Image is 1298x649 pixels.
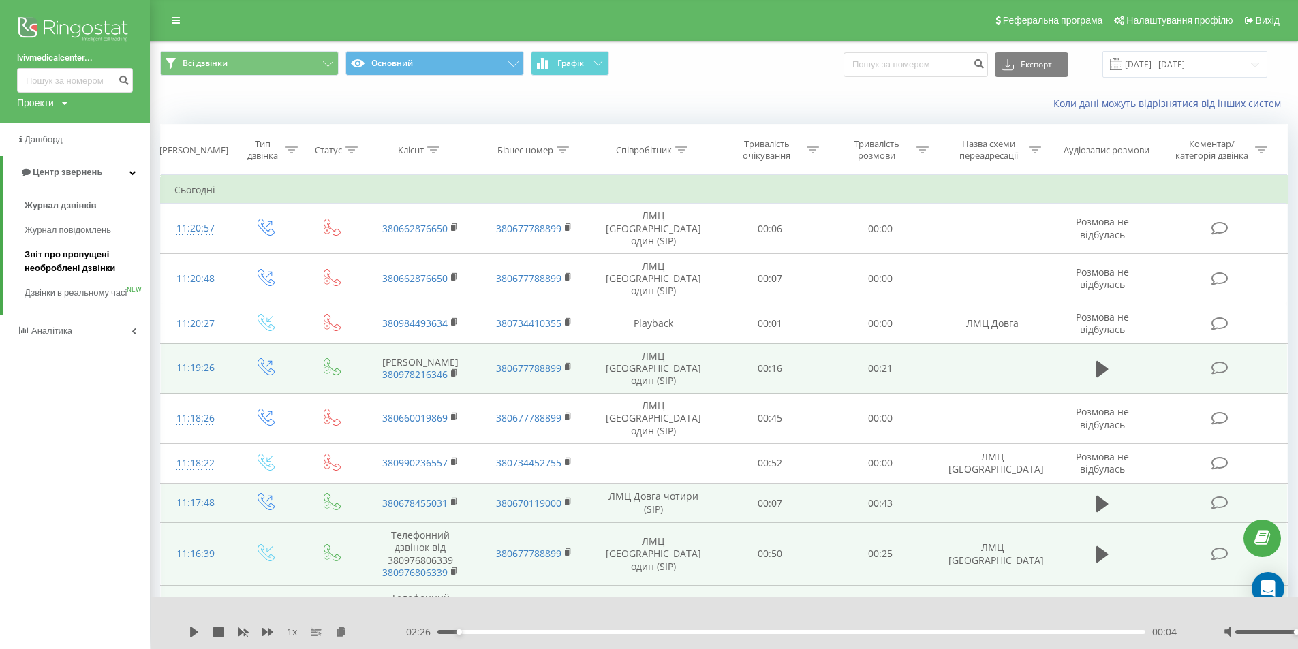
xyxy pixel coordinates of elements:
[159,144,228,156] div: [PERSON_NAME]
[17,68,133,93] input: Пошук за номером
[398,144,424,156] div: Клієнт
[591,394,715,444] td: ЛМЦ [GEOGRAPHIC_DATA] один (SIP)
[591,343,715,394] td: ЛМЦ [GEOGRAPHIC_DATA] один (SIP)
[616,144,672,156] div: Співробітник
[1076,266,1129,291] span: Розмова не відбулась
[174,355,217,381] div: 11:19:26
[935,304,1049,343] td: ЛМЦ Довга
[174,266,217,292] div: 11:20:48
[17,14,133,48] img: Ringostat logo
[715,585,824,648] td: 01:20
[935,585,1049,648] td: ЛМЦ Довга
[715,523,824,586] td: 00:50
[935,523,1049,586] td: ЛМЦ [GEOGRAPHIC_DATA]
[183,58,228,69] span: Всі дзвінки
[591,253,715,304] td: ЛМЦ [GEOGRAPHIC_DATA] один (SIP)
[1053,97,1288,110] a: Коли дані можуть відрізнятися вiд інших систем
[17,96,54,110] div: Проекти
[1076,405,1129,430] span: Розмова не відбулась
[174,405,217,432] div: 11:18:26
[1252,572,1284,605] div: Open Intercom Messenger
[1076,450,1129,475] span: Розмова не відбулась
[25,286,127,300] span: Дзвінки в реальному часі
[496,272,561,285] a: 380677788899
[382,496,448,509] a: 380678455031
[161,176,1288,204] td: Сьогодні
[1172,138,1252,161] div: Коментар/категорія дзвінка
[1152,625,1177,639] span: 00:04
[25,223,111,237] span: Журнал повідомлень
[1003,15,1103,26] span: Реферальна програма
[825,443,935,483] td: 00:00
[17,51,133,65] a: lvivmedicalcenter...
[935,443,1049,483] td: ЛМЦ [GEOGRAPHIC_DATA]
[287,625,297,639] span: 1 x
[174,541,217,567] div: 11:16:39
[496,411,561,424] a: 380677788899
[715,204,824,254] td: 00:06
[174,490,217,516] div: 11:17:48
[730,138,803,161] div: Тривалість очікування
[825,304,935,343] td: 00:00
[25,281,150,305] a: Дзвінки в реальному часіNEW
[363,343,478,394] td: [PERSON_NAME]
[496,496,561,509] a: 380670119000
[382,456,448,469] a: 380990236557
[382,222,448,235] a: 380662876650
[363,523,478,586] td: Телефонний дзвінок від 380976806339
[715,394,824,444] td: 00:45
[174,215,217,242] div: 11:20:57
[1064,144,1149,156] div: Аудіозапис розмови
[825,253,935,304] td: 00:00
[25,242,150,281] a: Звіт про пропущені необроблені дзвінки
[825,394,935,444] td: 00:00
[382,317,448,330] a: 380984493634
[345,51,524,76] button: Основний
[825,204,935,254] td: 00:00
[31,326,72,336] span: Аналiтика
[591,523,715,586] td: ЛМЦ [GEOGRAPHIC_DATA] один (SIP)
[403,625,437,639] span: - 02:26
[591,585,715,648] td: ЛМЦ Довга один (SIP)
[953,138,1025,161] div: Назва схеми переадресації
[174,311,217,337] div: 11:20:27
[174,450,217,477] div: 11:18:22
[25,218,150,242] a: Журнал повідомлень
[33,167,102,177] span: Центр звернень
[3,156,150,189] a: Центр звернень
[1076,215,1129,240] span: Розмова не відбулась
[25,199,97,212] span: Журнал дзвінків
[243,138,282,161] div: Тип дзвінка
[25,134,63,144] span: Дашборд
[496,222,561,235] a: 380677788899
[825,484,935,523] td: 00:43
[496,547,561,560] a: 380677788899
[825,343,935,394] td: 00:21
[715,304,824,343] td: 00:01
[496,362,561,375] a: 380677788899
[382,566,448,579] a: 380976806339
[382,368,448,381] a: 380978216346
[591,304,715,343] td: Playback
[531,51,609,76] button: Графік
[382,272,448,285] a: 380662876650
[715,343,824,394] td: 00:16
[591,204,715,254] td: ЛМЦ [GEOGRAPHIC_DATA] один (SIP)
[715,484,824,523] td: 00:07
[1126,15,1233,26] span: Налаштування профілю
[497,144,553,156] div: Бізнес номер
[363,585,478,648] td: Телефонний дзвінок від 380989582611
[160,51,339,76] button: Всі дзвінки
[840,138,913,161] div: Тривалість розмови
[456,629,461,635] div: Accessibility label
[1256,15,1280,26] span: Вихід
[844,52,988,77] input: Пошук за номером
[496,456,561,469] a: 380734452755
[825,585,935,648] td: 02:11
[557,59,584,68] span: Графік
[591,484,715,523] td: ЛМЦ Довга чотири (SIP)
[715,253,824,304] td: 00:07
[382,411,448,424] a: 380660019869
[715,443,824,483] td: 00:52
[825,523,935,586] td: 00:25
